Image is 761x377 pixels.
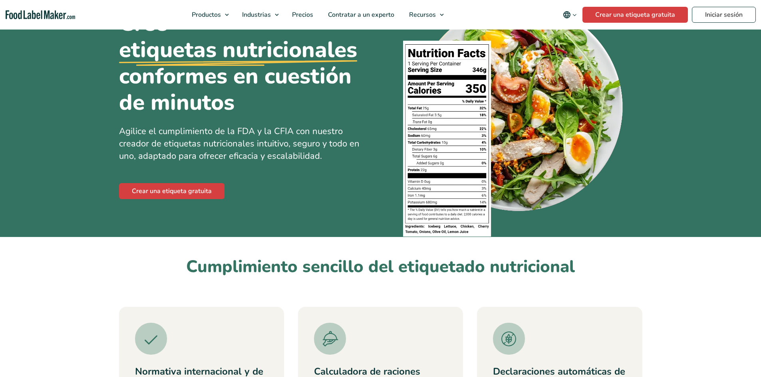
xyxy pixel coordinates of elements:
a: Food Label Maker homepage [6,10,75,20]
span: Recursos [407,10,437,19]
span: Productos [189,10,222,19]
a: Iniciar sesión [692,7,756,23]
h1: Cree conformes en cuestión de minutos [119,10,375,116]
u: etiquetas nutricionales [119,37,357,63]
span: Contratar a un experto [326,10,395,19]
button: Change language [557,7,582,23]
a: Crear una etiqueta gratuita [582,7,688,23]
img: Un icono de garrapata verde. [135,323,167,355]
span: Precios [290,10,314,19]
span: Agilice el cumplimiento de la FDA y la CFIA con nuestro creador de etiquetas nutricionales intuit... [119,125,360,162]
h2: Cumplimiento sencillo del etiquetado nutricional [119,256,642,278]
a: Crear una etiqueta gratuita [119,183,225,199]
span: Industrias [240,10,272,19]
